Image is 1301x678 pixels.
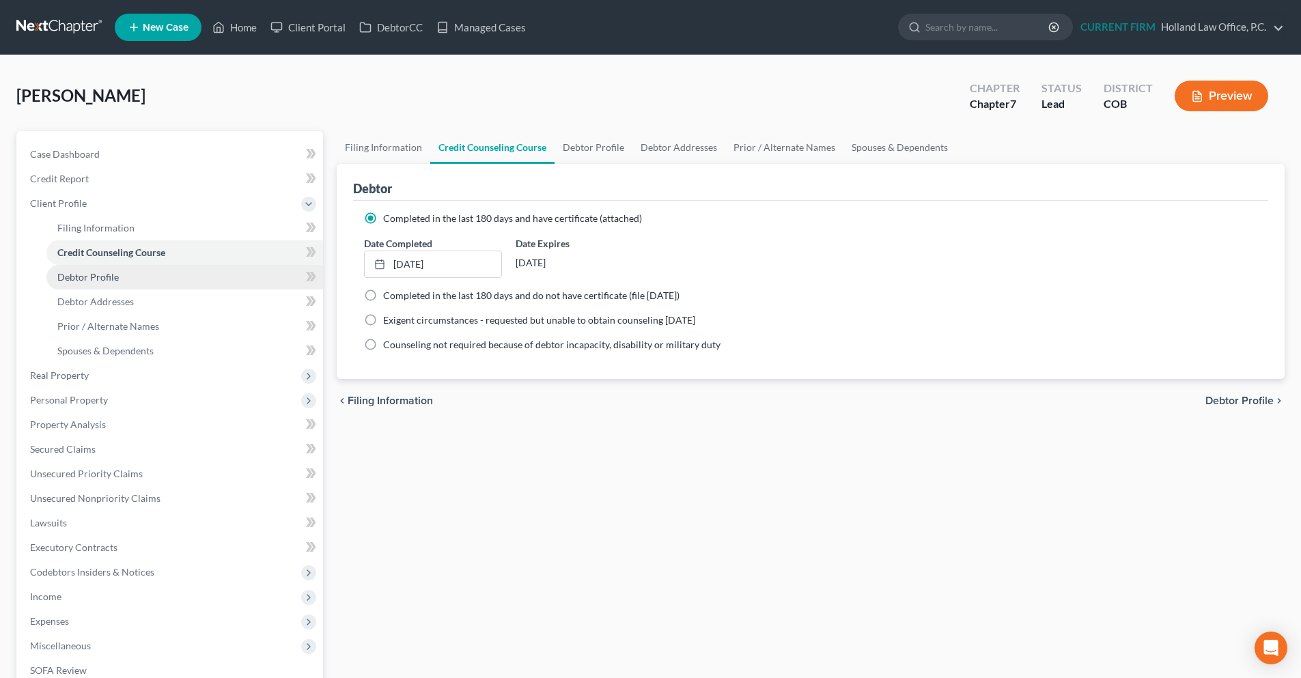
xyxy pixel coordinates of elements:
[206,15,264,40] a: Home
[383,339,721,350] span: Counseling not required because of debtor incapacity, disability or military duty
[30,591,61,602] span: Income
[19,167,323,191] a: Credit Report
[46,289,323,314] a: Debtor Addresses
[57,320,159,332] span: Prior / Alternate Names
[19,412,323,437] a: Property Analysis
[1041,81,1082,96] div: Status
[30,664,87,676] span: SOFA Review
[46,314,323,339] a: Prior / Alternate Names
[19,437,323,462] a: Secured Claims
[383,314,695,326] span: Exigent circumstances - requested but unable to obtain counseling [DATE]
[516,236,653,251] label: Date Expires
[30,394,108,406] span: Personal Property
[16,85,145,105] span: [PERSON_NAME]
[30,419,106,430] span: Property Analysis
[1104,96,1153,112] div: COB
[430,131,555,164] a: Credit Counseling Course
[30,443,96,455] span: Secured Claims
[352,15,430,40] a: DebtorCC
[383,212,642,224] span: Completed in the last 180 days and have certificate (attached)
[264,15,352,40] a: Client Portal
[19,486,323,511] a: Unsecured Nonpriority Claims
[1175,81,1268,111] button: Preview
[57,246,165,258] span: Credit Counseling Course
[30,148,100,160] span: Case Dashboard
[30,468,143,479] span: Unsecured Priority Claims
[30,517,67,528] span: Lawsuits
[353,180,392,197] div: Debtor
[337,131,430,164] a: Filing Information
[348,395,433,406] span: Filing Information
[430,15,533,40] a: Managed Cases
[1205,395,1285,406] button: Debtor Profile chevron_right
[30,197,87,209] span: Client Profile
[46,339,323,363] a: Spouses & Dependents
[19,142,323,167] a: Case Dashboard
[30,369,89,381] span: Real Property
[383,289,680,301] span: Completed in the last 180 days and do not have certificate (file [DATE])
[57,222,135,234] span: Filing Information
[725,131,843,164] a: Prior / Alternate Names
[1205,395,1274,406] span: Debtor Profile
[57,271,119,283] span: Debtor Profile
[1080,20,1156,33] strong: CURRENT FIRM
[46,216,323,240] a: Filing Information
[970,96,1020,112] div: Chapter
[970,81,1020,96] div: Chapter
[30,492,160,504] span: Unsecured Nonpriority Claims
[1041,96,1082,112] div: Lead
[1274,395,1285,406] i: chevron_right
[1104,81,1153,96] div: District
[19,535,323,560] a: Executory Contracts
[143,23,188,33] span: New Case
[1074,15,1284,40] a: CURRENT FIRMHolland Law Office, P.C.
[337,395,348,406] i: chevron_left
[57,296,134,307] span: Debtor Addresses
[925,14,1050,40] input: Search by name...
[46,265,323,289] a: Debtor Profile
[57,345,154,356] span: Spouses & Dependents
[1255,632,1287,664] div: Open Intercom Messenger
[30,173,89,184] span: Credit Report
[632,131,725,164] a: Debtor Addresses
[30,541,117,553] span: Executory Contracts
[337,395,433,406] button: chevron_left Filing Information
[516,251,653,275] div: [DATE]
[19,511,323,535] a: Lawsuits
[46,240,323,265] a: Credit Counseling Course
[555,131,632,164] a: Debtor Profile
[30,615,69,627] span: Expenses
[364,236,432,251] label: Date Completed
[30,640,91,651] span: Miscellaneous
[30,566,154,578] span: Codebtors Insiders & Notices
[1010,97,1016,110] span: 7
[365,251,501,277] a: [DATE]
[843,131,956,164] a: Spouses & Dependents
[19,462,323,486] a: Unsecured Priority Claims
